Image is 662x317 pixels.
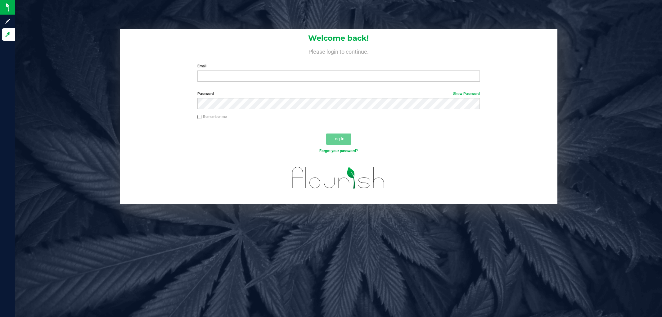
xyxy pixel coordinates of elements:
[284,160,393,195] img: flourish_logo.svg
[197,92,214,96] span: Password
[197,115,202,119] input: Remember me
[5,18,11,24] inline-svg: Sign up
[120,34,557,42] h1: Welcome back!
[332,136,345,141] span: Log In
[453,92,480,96] a: Show Password
[120,47,557,55] h4: Please login to continue.
[197,114,227,120] label: Remember me
[5,31,11,38] inline-svg: Log in
[197,63,480,69] label: Email
[319,149,358,153] a: Forgot your password?
[326,134,351,145] button: Log In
